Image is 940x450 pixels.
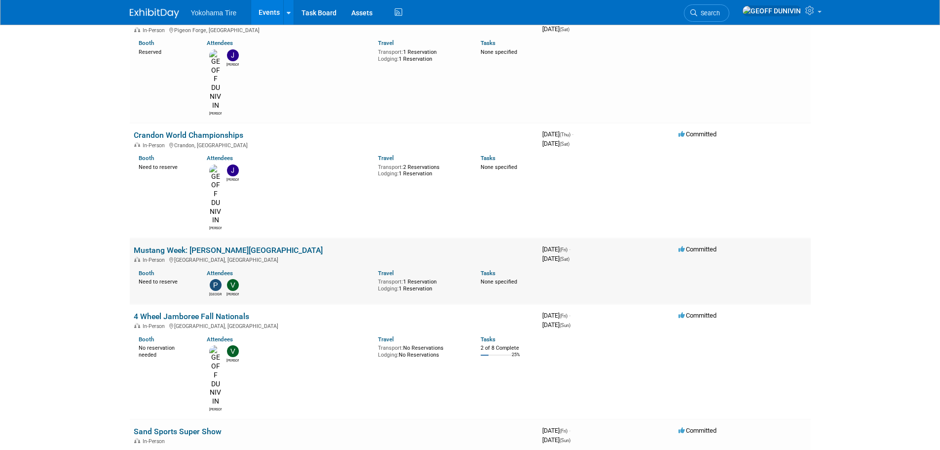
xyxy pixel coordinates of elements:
a: Booth [139,336,154,343]
span: Committed [678,427,716,434]
a: Tasks [481,40,495,46]
span: (Sat) [560,141,569,147]
span: (Sat) [560,256,569,262]
a: Tasks [481,155,495,162]
span: Committed [678,130,716,138]
div: 1 Reservation 1 Reservation [378,47,466,62]
a: Attendees [207,336,233,343]
img: Jason Heath [227,49,239,61]
span: [DATE] [542,25,569,33]
div: Reserved [139,47,192,56]
span: None specified [481,49,517,55]
span: Transport: [378,49,403,55]
img: Jason Heath [227,164,239,176]
span: (Sun) [560,323,570,328]
span: Lodging: [378,56,399,62]
a: Travel [378,270,394,277]
img: Vincent Baud [227,345,239,357]
a: Booth [139,270,154,277]
div: GEOFF DUNIVIN [209,225,222,231]
a: Booth [139,40,154,46]
span: - [572,130,573,138]
div: GEOFF DUNIVIN [209,110,222,116]
div: 2 of 8 Complete [481,345,534,352]
a: Sand Sports Super Show [134,427,222,436]
span: Transport: [378,164,403,170]
span: [DATE] [542,321,570,328]
a: Search [684,4,729,22]
a: 4 Wheel Jamboree Fall Nationals [134,312,249,321]
a: Travel [378,40,394,46]
span: (Fri) [560,428,567,434]
span: (Fri) [560,247,567,252]
span: Committed [678,245,716,253]
td: 25% [512,352,520,366]
span: [DATE] [542,130,573,138]
span: Transport: [378,279,403,285]
img: Paris Hull [210,279,222,291]
span: In-Person [143,323,168,329]
span: In-Person [143,27,168,34]
span: - [569,245,570,253]
span: [DATE] [542,436,570,444]
span: (Sun) [560,438,570,443]
span: [DATE] [542,255,569,262]
a: Tasks [481,336,495,343]
span: Transport: [378,345,403,351]
img: Vincent Baud [227,279,239,291]
span: (Sat) [560,27,569,32]
div: 1 Reservation 1 Reservation [378,277,466,292]
span: Yokohama Tire [191,9,237,17]
span: [DATE] [542,312,570,319]
div: [GEOGRAPHIC_DATA], [GEOGRAPHIC_DATA] [134,322,534,329]
img: In-Person Event [134,142,140,147]
span: (Fri) [560,313,567,319]
div: 2 Reservations 1 Reservation [378,162,466,177]
img: In-Person Event [134,257,140,262]
span: Lodging: [378,286,399,292]
img: GEOFF DUNIVIN [742,5,801,16]
a: Attendees [207,40,233,46]
span: In-Person [143,142,168,149]
span: None specified [481,279,517,285]
span: [DATE] [542,140,569,147]
span: (Thu) [560,132,570,137]
div: GEOFF DUNIVIN [209,406,222,412]
span: Committed [678,312,716,319]
div: Jason Heath [226,61,239,67]
img: In-Person Event [134,27,140,32]
div: [GEOGRAPHIC_DATA], [GEOGRAPHIC_DATA] [134,255,534,263]
span: Lodging: [378,352,399,358]
div: Jason Heath [226,176,239,182]
span: None specified [481,164,517,170]
div: Need to reserve [139,277,192,286]
a: Booth [139,155,154,162]
span: - [569,427,570,434]
div: Pigeon Forge, [GEOGRAPHIC_DATA] [134,26,534,34]
div: No reservation needed [139,343,192,358]
img: ExhibitDay [130,8,179,18]
span: [DATE] [542,245,570,253]
span: Lodging: [378,170,399,177]
a: Attendees [207,270,233,277]
img: In-Person Event [134,323,140,328]
div: Crandon, [GEOGRAPHIC_DATA] [134,141,534,149]
a: Travel [378,155,394,162]
img: GEOFF DUNIVIN [209,49,222,110]
span: In-Person [143,257,168,263]
a: Tasks [481,270,495,277]
a: Crandon World Championships [134,130,243,140]
span: In-Person [143,438,168,445]
span: - [569,312,570,319]
a: Mustang Week: [PERSON_NAME][GEOGRAPHIC_DATA] [134,245,323,255]
div: Need to reserve [139,162,192,171]
div: Vincent Baud [226,357,239,363]
img: GEOFF DUNIVIN [209,345,222,406]
img: In-Person Event [134,438,140,443]
span: [DATE] [542,427,570,434]
img: GEOFF DUNIVIN [209,164,222,225]
a: Attendees [207,155,233,162]
span: Search [697,9,720,17]
div: Vincent Baud [226,291,239,297]
div: No Reservations No Reservations [378,343,466,358]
